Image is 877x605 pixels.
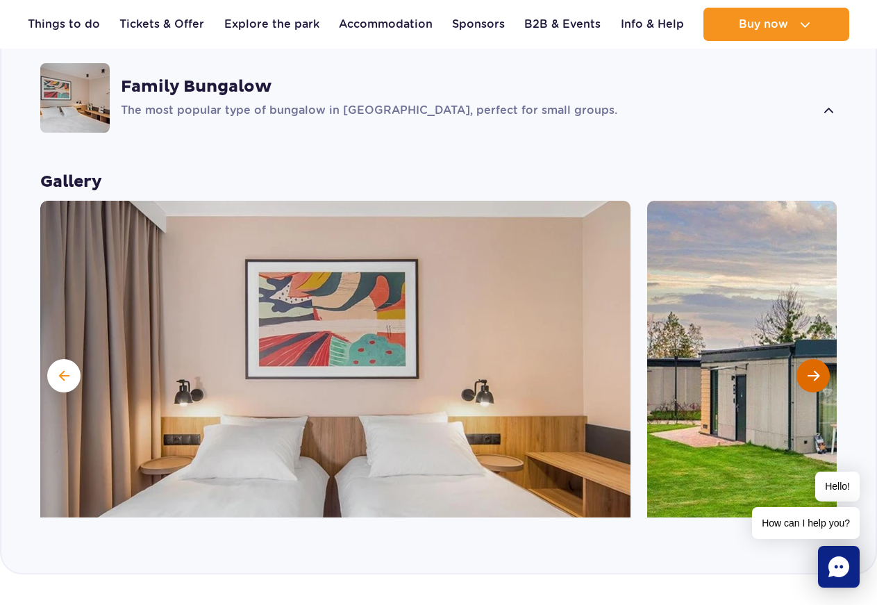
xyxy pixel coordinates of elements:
a: Things to do [28,8,100,41]
strong: Family Bungalow [121,76,272,97]
button: Next slide [796,359,830,392]
span: Buy now [739,18,788,31]
span: Hello! [815,472,860,502]
a: Sponsors [452,8,505,41]
span: How can I help you? [752,507,860,539]
a: Accommodation [339,8,433,41]
a: Info & Help [621,8,684,41]
a: B2B & Events [524,8,601,41]
a: Explore the park [224,8,319,41]
a: Tickets & Offer [119,8,204,41]
strong: Gallery [40,172,837,192]
button: Buy now [703,8,849,41]
p: The most popular type of bungalow in [GEOGRAPHIC_DATA], perfect for small groups. [121,103,815,119]
div: Chat [818,546,860,588]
